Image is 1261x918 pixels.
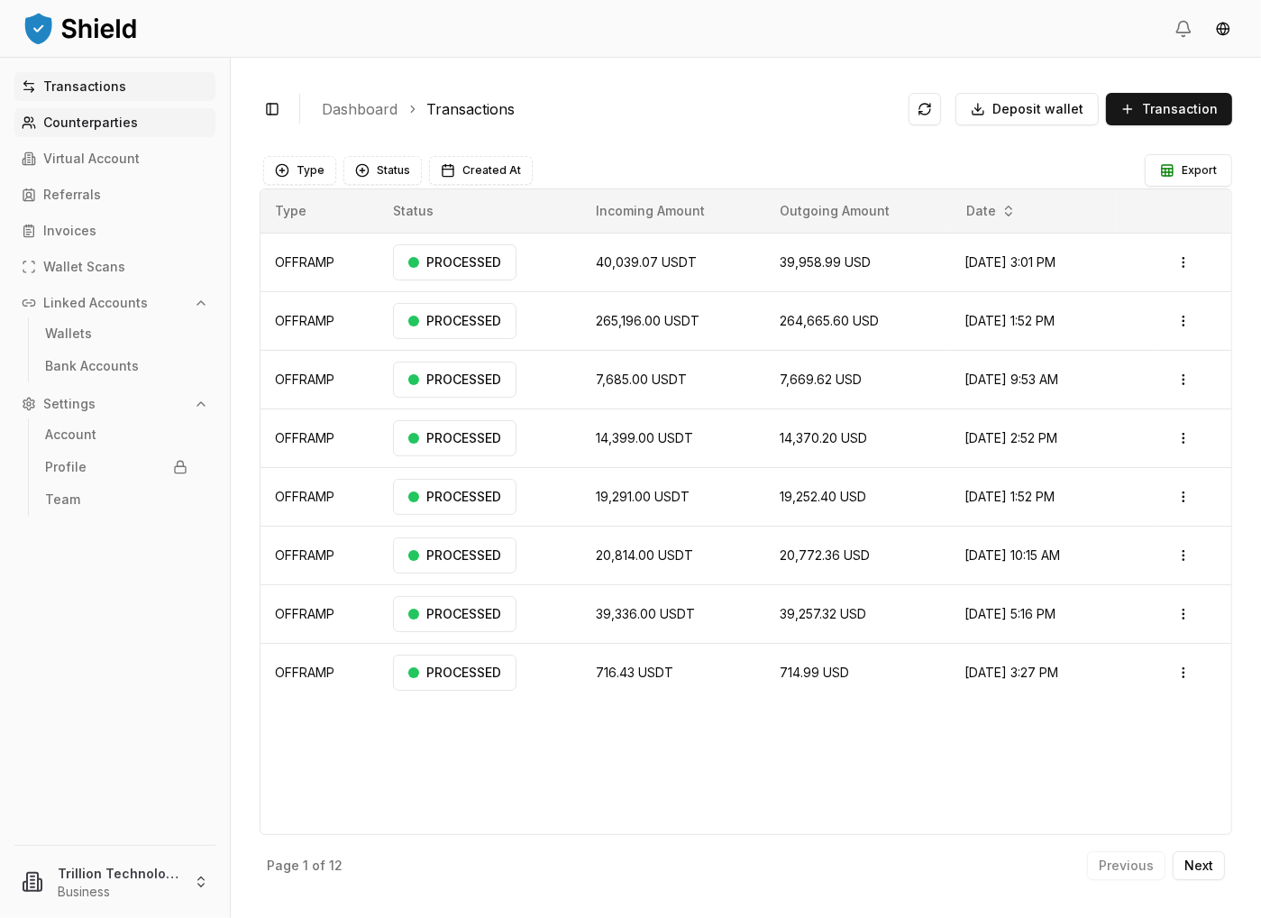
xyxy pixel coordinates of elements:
p: Linked Accounts [43,297,148,309]
td: OFFRAMP [260,233,379,291]
button: Settings [14,390,215,418]
p: Wallet Scans [43,261,125,273]
a: Invoices [14,216,215,245]
div: PROCESSED [393,362,516,398]
nav: breadcrumb [322,98,894,120]
th: Outgoing Amount [765,189,950,233]
td: OFFRAMP [260,584,379,643]
span: 265,196.00 USDT [596,313,699,328]
span: [DATE] 2:52 PM [964,430,1057,445]
div: PROCESSED [393,244,516,280]
span: [DATE] 9:53 AM [964,372,1058,387]
div: PROCESSED [393,479,516,515]
a: Counterparties [14,108,215,137]
button: Linked Accounts [14,289,215,317]
span: 14,370.20 USD [780,430,867,445]
div: PROCESSED [393,420,516,456]
th: Status [379,189,581,233]
button: Export [1145,154,1232,187]
td: OFFRAMP [260,291,379,350]
span: 39,257.32 USD [780,606,866,621]
a: Virtual Account [14,144,215,173]
span: 14,399.00 USDT [596,430,693,445]
span: 39,336.00 USDT [596,606,695,621]
span: [DATE] 5:16 PM [964,606,1055,621]
td: OFFRAMP [260,526,379,584]
button: Type [263,156,336,185]
span: Transaction [1142,100,1218,118]
td: OFFRAMP [260,643,379,702]
a: Dashboard [322,98,397,120]
span: 264,665.60 USD [780,313,879,328]
button: Transaction [1106,93,1232,125]
a: Transactions [426,98,515,120]
a: Bank Accounts [38,352,195,381]
p: Virtual Account [43,152,140,165]
p: Profile [45,461,87,473]
p: Trillion Technologies and Trading LLC [58,864,179,883]
span: 716.43 USDT [596,665,673,680]
th: Type [260,189,379,233]
button: Status [343,156,422,185]
p: Business [58,883,179,901]
button: Trillion Technologies and Trading LLCBusiness [7,853,223,911]
p: Settings [43,398,96,410]
a: Referrals [14,180,215,209]
button: Next [1173,851,1225,880]
a: Team [38,485,195,514]
span: 714.99 USD [780,665,849,680]
span: [DATE] 3:01 PM [964,254,1055,270]
th: Incoming Amount [581,189,765,233]
a: Transactions [14,72,215,101]
button: Deposit wallet [955,93,1099,125]
button: Created At [429,156,533,185]
p: of [312,859,325,872]
td: OFFRAMP [260,350,379,409]
button: Date [959,197,1023,225]
span: [DATE] 1:52 PM [964,489,1055,504]
span: Deposit wallet [992,100,1083,118]
span: 7,669.62 USD [780,372,862,387]
td: OFFRAMP [260,467,379,526]
span: [DATE] 10:15 AM [964,547,1060,563]
p: Page [267,859,299,872]
div: PROCESSED [393,655,516,691]
p: 1 [303,859,308,872]
span: [DATE] 1:52 PM [964,313,1055,328]
p: 12 [329,859,343,872]
a: Profile [38,453,195,482]
p: Next [1184,859,1213,872]
p: Counterparties [43,116,138,129]
img: ShieldPay Logo [22,10,139,46]
p: Transactions [43,80,126,93]
span: 7,685.00 USDT [596,372,687,387]
span: Created At [462,163,521,178]
span: 19,252.40 USD [780,489,866,504]
a: Wallet Scans [14,252,215,281]
p: Bank Accounts [45,360,139,372]
span: 19,291.00 USDT [596,489,690,504]
a: Wallets [38,319,195,348]
div: PROCESSED [393,596,516,632]
span: 39,958.99 USD [780,254,871,270]
span: [DATE] 3:27 PM [964,665,1058,680]
td: OFFRAMP [260,409,379,467]
span: 20,772.36 USD [780,547,870,563]
a: Account [38,420,195,449]
div: PROCESSED [393,303,516,339]
p: Referrals [43,188,101,201]
p: Invoices [43,225,96,237]
p: Wallets [45,327,92,340]
div: PROCESSED [393,537,516,574]
span: 40,039.07 USDT [596,254,697,270]
span: 20,814.00 USDT [596,547,693,563]
p: Team [45,493,80,506]
p: Account [45,428,96,441]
